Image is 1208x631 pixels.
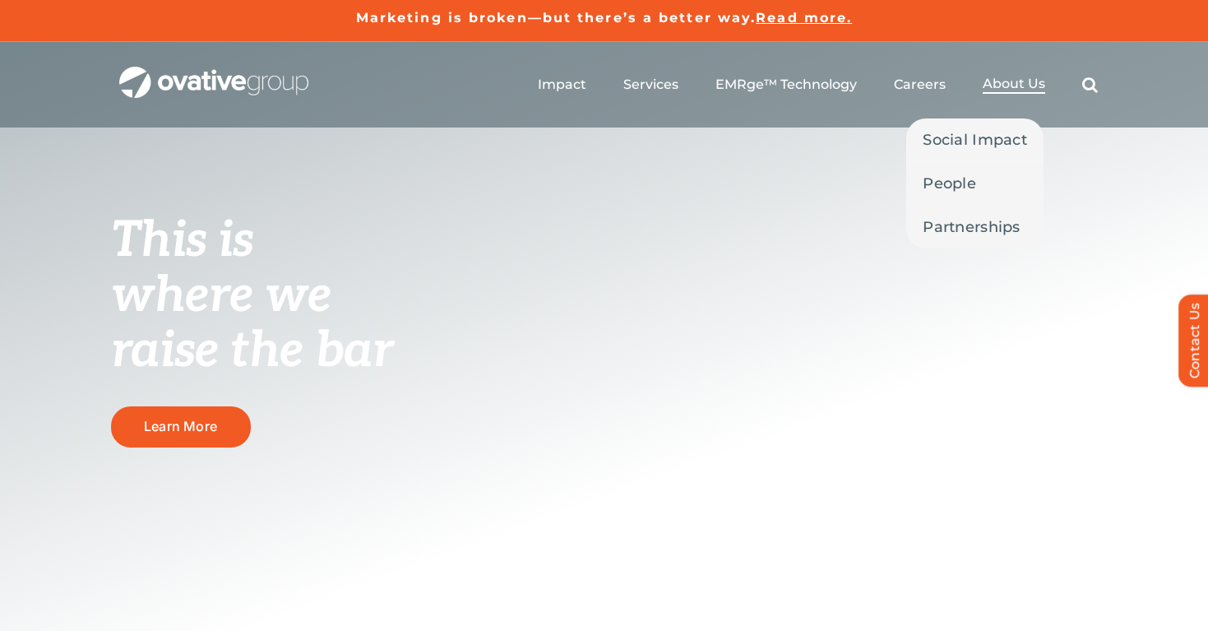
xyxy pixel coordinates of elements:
[111,406,251,447] a: Learn More
[715,77,857,93] a: EMRge™ Technology
[756,10,852,26] a: Read more.
[923,128,1027,151] span: Social Impact
[906,118,1044,161] a: Social Impact
[906,162,1044,205] a: People
[923,216,1020,239] span: Partnerships
[144,419,217,434] span: Learn More
[111,267,393,381] span: where we raise the bar
[356,10,757,26] a: Marketing is broken—but there’s a better way.
[983,76,1045,92] span: About Us
[538,77,586,93] a: Impact
[894,77,946,93] a: Careers
[623,77,678,93] a: Services
[906,206,1044,248] a: Partnerships
[923,172,976,195] span: People
[1082,77,1098,93] a: Search
[119,65,308,81] a: OG_Full_horizontal_WHT
[111,211,254,271] span: This is
[538,58,1098,111] nav: Menu
[983,76,1045,94] a: About Us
